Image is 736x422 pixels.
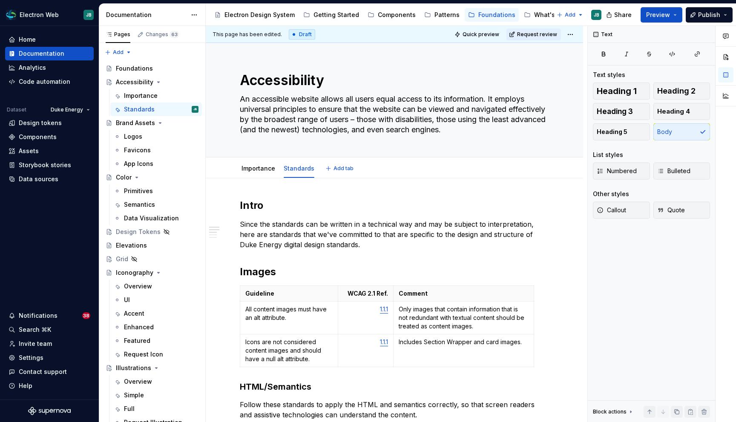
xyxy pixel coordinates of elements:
[113,49,124,56] span: Add
[5,351,94,365] a: Settings
[554,9,586,21] button: Add
[6,10,16,20] img: f6f21888-ac52-4431-a6ea-009a12e2bf23.png
[284,165,314,172] a: Standards
[465,8,519,22] a: Foundations
[597,107,633,116] span: Heading 3
[19,175,58,183] div: Data sources
[593,408,627,415] div: Block actions
[597,167,637,175] span: Numbered
[323,163,357,174] button: Add tab
[399,290,428,297] strong: Comment
[593,190,629,198] div: Other styles
[5,158,94,172] a: Storybook stories
[110,184,202,198] a: Primitives
[28,407,71,415] svg: Supernova Logo
[593,163,650,180] button: Numbered
[102,116,202,130] a: Brand Assets
[478,11,515,19] div: Foundations
[19,382,32,390] div: Help
[110,402,202,416] a: Full
[224,11,295,19] div: Electron Design System
[5,130,94,144] a: Components
[102,361,202,375] a: Illustrations
[593,83,650,100] button: Heading 1
[5,172,94,186] a: Data sources
[5,47,94,60] a: Documentation
[614,11,632,19] span: Share
[5,379,94,393] button: Help
[520,8,574,22] a: What's New
[19,77,70,86] div: Code automation
[102,62,202,75] a: Foundations
[240,199,549,212] h2: Intro
[110,157,202,171] a: App Icons
[653,163,710,180] button: Bulleted
[597,128,627,136] span: Heading 5
[124,296,130,304] div: UI
[124,91,158,100] div: Importance
[653,202,710,219] button: Quote
[5,337,94,351] a: Invite team
[653,103,710,120] button: Heading 4
[463,31,499,38] span: Quick preview
[116,119,155,127] div: Brand Assets
[7,106,26,113] div: Dataset
[116,173,132,182] div: Color
[593,103,650,120] button: Heading 3
[19,63,46,72] div: Analytics
[452,29,503,40] button: Quick preview
[594,11,599,18] div: JB
[124,336,150,345] div: Featured
[333,165,354,172] span: Add tab
[245,290,274,297] strong: Guideline
[116,228,161,236] div: Design Tokens
[238,159,279,177] div: Importance
[211,8,298,22] a: Electron Design System
[5,323,94,336] button: Search ⌘K
[240,381,549,393] h3: HTML/Semantics
[110,307,202,320] a: Accent
[240,219,549,250] p: Since the standards can be written in a technical way and may be subject to interpretation, here ...
[110,320,202,334] a: Enhanced
[124,391,144,399] div: Simple
[19,368,67,376] div: Contact support
[110,130,202,143] a: Logos
[110,89,202,103] a: Importance
[5,116,94,130] a: Design tokens
[657,87,696,95] span: Heading 2
[124,132,142,141] div: Logos
[116,268,153,277] div: Iconography
[240,265,549,279] h2: Images
[19,147,39,155] div: Assets
[593,71,625,79] div: Text styles
[116,78,153,86] div: Accessibility
[110,103,202,116] a: StandardsJB
[102,252,202,266] a: Grid
[19,325,51,334] div: Search ⌘K
[124,405,135,413] div: Full
[124,187,153,195] div: Primitives
[593,123,650,140] button: Heading 5
[245,305,333,322] p: All content images must have an alt attribute.
[364,8,419,22] a: Components
[102,46,134,58] button: Add
[110,348,202,361] a: Request Icon
[102,239,202,252] a: Elevations
[86,11,92,18] div: JB
[124,309,144,318] div: Accent
[19,49,64,58] div: Documentation
[245,338,333,363] p: Icons are not considered content images and should have a null alt attribute.
[657,167,690,175] span: Bulleted
[602,7,637,23] button: Share
[20,11,59,19] div: Electron Web
[421,8,463,22] a: Patterns
[124,323,154,331] div: Enhanced
[399,305,529,331] p: Only images that contain information that is not redundant with textual content should be treated...
[240,399,549,420] p: Follow these standards to apply the HTML and semantics correctly, so that screen readers and assi...
[593,406,634,418] div: Block actions
[110,143,202,157] a: Favicons
[124,214,179,222] div: Data Visualization
[124,377,152,386] div: Overview
[170,31,179,38] span: 63
[517,31,557,38] span: Request review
